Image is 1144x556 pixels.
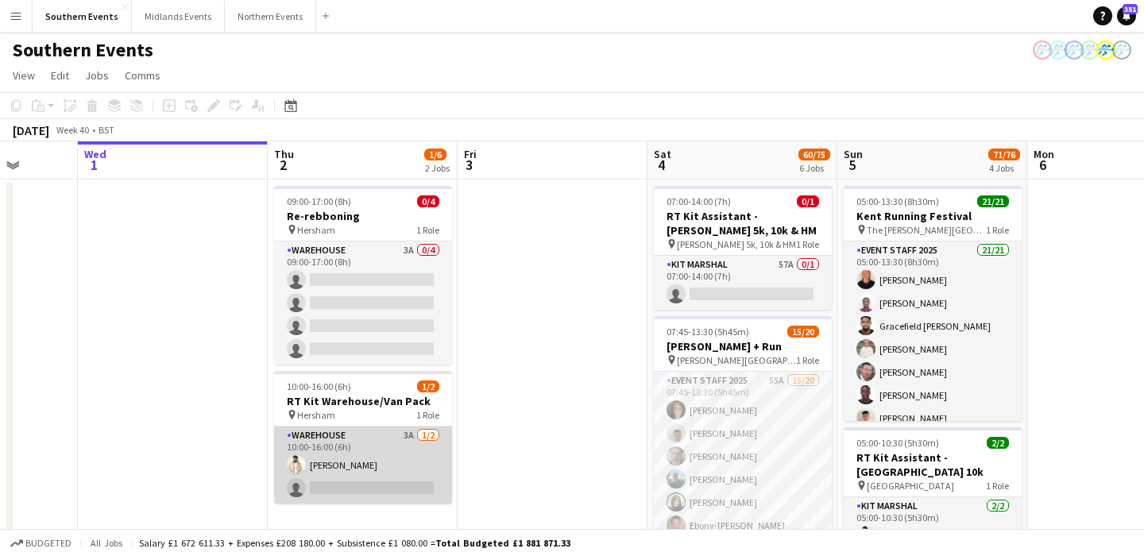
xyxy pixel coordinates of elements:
span: 1 [82,156,106,174]
div: BST [99,124,114,136]
span: 1 Role [986,224,1009,236]
app-card-role: Warehouse3A1/210:00-16:00 (6h)[PERSON_NAME] [274,427,452,504]
app-job-card: 07:00-14:00 (7h)0/1RT Kit Assistant - [PERSON_NAME] 5k, 10k & HM [PERSON_NAME] 5k, 10k & HM1 Role... [654,186,832,310]
a: View [6,65,41,86]
span: 4 [651,156,671,174]
app-job-card: 09:00-17:00 (8h)0/4Re-rebboning Hersham1 RoleWarehouse3A0/409:00-17:00 (8h) [274,186,452,365]
span: 351 [1123,4,1138,14]
span: 09:00-17:00 (8h) [287,195,351,207]
span: Week 40 [52,124,92,136]
span: Hersham [297,409,335,421]
span: Sun [844,147,863,161]
a: 351 [1117,6,1136,25]
span: 71/76 [988,149,1020,160]
span: 2/2 [987,437,1009,449]
div: 4 Jobs [989,162,1019,174]
span: View [13,68,35,83]
h3: Kent Running Festival [844,209,1022,223]
app-user-avatar: RunThrough Events [1033,41,1052,60]
span: [GEOGRAPHIC_DATA] [867,480,954,492]
span: 21/21 [977,195,1009,207]
span: 1 Role [986,480,1009,492]
span: 05:00-10:30 (5h30m) [856,437,939,449]
app-user-avatar: RunThrough Events [1080,41,1100,60]
span: Mon [1034,147,1054,161]
app-user-avatar: RunThrough Events [1049,41,1068,60]
span: Thu [274,147,294,161]
span: Hersham [297,224,335,236]
button: Budgeted [8,535,74,552]
div: Salary £1 672 611.33 + Expenses £208 180.00 + Subsistence £1 080.00 = [139,537,570,549]
span: 1 Role [796,354,819,366]
a: Comms [118,65,167,86]
span: 07:00-14:00 (7h) [667,195,731,207]
app-card-role: Warehouse3A0/409:00-17:00 (8h) [274,241,452,365]
app-user-avatar: RunThrough Events [1112,41,1131,60]
div: 6 Jobs [799,162,829,174]
span: Edit [51,68,69,83]
span: Sat [654,147,671,161]
app-job-card: 10:00-16:00 (6h)1/2RT Kit Warehouse/Van Pack Hersham1 RoleWarehouse3A1/210:00-16:00 (6h)[PERSON_N... [274,371,452,504]
app-card-role: Kit Marshal57A0/107:00-14:00 (7h) [654,256,832,310]
h3: RT Kit Assistant - [GEOGRAPHIC_DATA] 10k [844,450,1022,479]
a: Jobs [79,65,115,86]
h3: RT Kit Assistant - [PERSON_NAME] 5k, 10k & HM [654,209,832,237]
span: 15/20 [787,326,819,338]
span: [PERSON_NAME][GEOGRAPHIC_DATA], [GEOGRAPHIC_DATA], [GEOGRAPHIC_DATA] [677,354,796,366]
span: 0/1 [797,195,819,207]
app-job-card: 07:45-13:30 (5h45m)15/20[PERSON_NAME] + Run [PERSON_NAME][GEOGRAPHIC_DATA], [GEOGRAPHIC_DATA], [G... [654,316,832,551]
span: 0/4 [417,195,439,207]
h3: RT Kit Warehouse/Van Pack [274,394,452,408]
div: 2 Jobs [425,162,450,174]
h1: Southern Events [13,38,153,62]
h3: Re-rebboning [274,209,452,223]
span: 1/2 [417,380,439,392]
app-job-card: 05:00-13:30 (8h30m)21/21Kent Running Festival The [PERSON_NAME][GEOGRAPHIC_DATA]1 RoleEvent Staff... [844,186,1022,421]
span: The [PERSON_NAME][GEOGRAPHIC_DATA] [867,224,986,236]
span: 5 [841,156,863,174]
span: [PERSON_NAME] 5k, 10k & HM [677,238,796,250]
a: Edit [44,65,75,86]
span: 10:00-16:00 (6h) [287,380,351,392]
div: [DATE] [13,122,49,138]
span: 1 Role [416,409,439,421]
span: 05:00-13:30 (8h30m) [856,195,939,207]
span: Budgeted [25,538,71,549]
span: Jobs [85,68,109,83]
span: Total Budgeted £1 881 871.33 [435,537,570,549]
h3: [PERSON_NAME] + Run [654,339,832,353]
button: Southern Events [33,1,132,32]
span: Wed [84,147,106,161]
span: 3 [462,156,477,174]
span: 1/6 [424,149,446,160]
span: Fri [464,147,477,161]
button: Midlands Events [132,1,225,32]
span: 2 [272,156,294,174]
span: 60/75 [798,149,830,160]
app-user-avatar: RunThrough Events [1096,41,1115,60]
span: 6 [1031,156,1054,174]
span: 07:45-13:30 (5h45m) [667,326,749,338]
button: Northern Events [225,1,316,32]
app-user-avatar: RunThrough Events [1065,41,1084,60]
span: All jobs [87,537,126,549]
span: 1 Role [416,224,439,236]
span: 1 Role [796,238,819,250]
span: Comms [125,68,160,83]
